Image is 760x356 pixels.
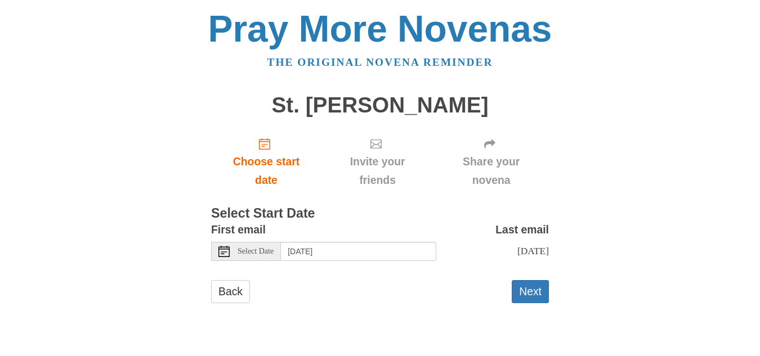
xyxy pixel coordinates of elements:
[445,152,538,190] span: Share your novena
[211,280,250,303] a: Back
[238,247,274,255] span: Select Date
[211,93,549,118] h1: St. [PERSON_NAME]
[211,206,549,221] h3: Select Start Date
[208,8,552,49] a: Pray More Novenas
[333,152,422,190] span: Invite your friends
[517,245,549,256] span: [DATE]
[512,280,549,303] button: Next
[495,220,549,239] label: Last email
[211,220,266,239] label: First email
[267,56,493,68] a: The original novena reminder
[211,128,321,195] a: Choose start date
[321,128,433,195] div: Click "Next" to confirm your start date first.
[222,152,310,190] span: Choose start date
[433,128,549,195] div: Click "Next" to confirm your start date first.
